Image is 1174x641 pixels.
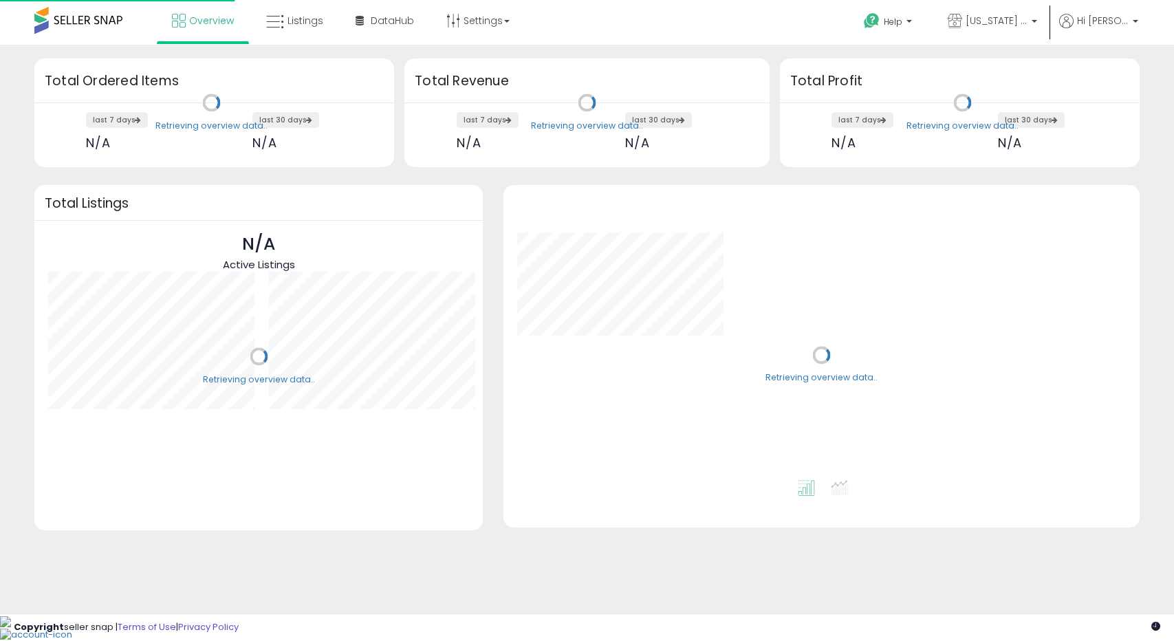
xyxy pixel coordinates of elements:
[884,16,902,28] span: Help
[155,120,268,132] div: Retrieving overview data..
[853,2,926,45] a: Help
[287,14,323,28] span: Listings
[906,120,1019,132] div: Retrieving overview data..
[966,14,1028,28] span: [US_STATE] PRIME RETAIL
[531,120,643,132] div: Retrieving overview data..
[371,14,414,28] span: DataHub
[1077,14,1129,28] span: Hi [PERSON_NAME]
[863,12,880,30] i: Get Help
[765,372,878,384] div: Retrieving overview data..
[203,373,315,386] div: Retrieving overview data..
[189,14,234,28] span: Overview
[1059,14,1138,45] a: Hi [PERSON_NAME]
